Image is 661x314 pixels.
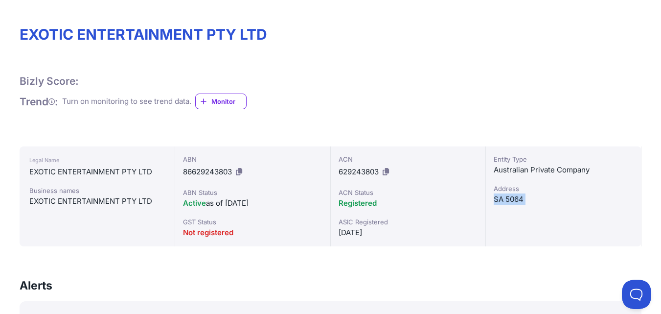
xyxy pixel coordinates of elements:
[20,25,641,43] h1: EXOTIC ENTERTAINMENT PTY LTD
[183,197,322,209] div: as of [DATE]
[20,278,52,293] h3: Alerts
[494,193,633,205] div: SA 5064
[339,154,478,164] div: ACN
[339,198,377,208] span: Registered
[183,198,206,208] span: Active
[211,97,246,106] span: Monitor
[339,227,478,239] div: [DATE]
[195,94,247,109] a: Monitor
[29,166,165,178] div: EXOTIC ENTERTAINMENT PTY LTD
[494,154,633,164] div: Entity Type
[183,228,233,237] span: Not registered
[622,280,651,309] iframe: Toggle Customer Support
[62,96,191,107] div: Turn on monitoring to see trend data.
[29,186,165,195] div: Business names
[29,154,165,166] div: Legal Name
[29,195,165,207] div: EXOTIC ENTERTAINMENT PTY LTD
[183,188,322,197] div: ABN Status
[494,164,633,176] div: Australian Private Company
[494,184,633,193] div: Address
[339,188,478,197] div: ACN Status
[183,167,232,176] span: 86629243803
[339,217,478,227] div: ASIC Registered
[183,154,322,164] div: ABN
[20,74,79,88] h1: Bizly Score:
[339,167,379,176] span: 629243803
[183,217,322,227] div: GST Status
[20,95,58,108] h1: Trend :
